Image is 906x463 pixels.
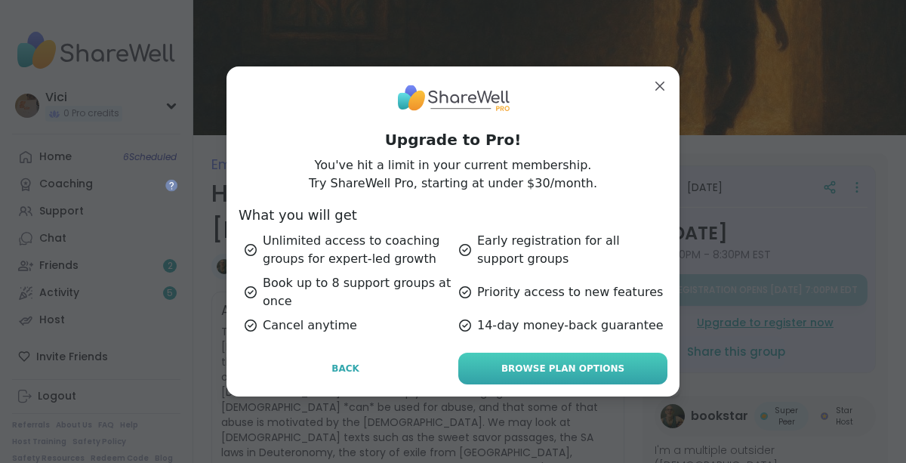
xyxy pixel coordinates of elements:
[239,129,667,150] h1: Upgrade to Pro!
[459,232,667,268] div: Early registration for all support groups
[239,205,667,226] h3: What you will get
[458,353,667,384] a: Browse Plan Options
[309,156,597,193] p: You've hit a limit in your current membership. Try ShareWell Pro, starting at under $30/month.
[396,79,510,117] img: ShareWell Logo
[239,353,452,384] button: Back
[245,274,453,310] div: Book up to 8 support groups at once
[165,179,177,191] iframe: Spotlight
[245,316,453,335] div: Cancel anytime
[459,274,667,310] div: Priority access to new features
[501,362,624,375] span: Browse Plan Options
[331,362,359,375] span: Back
[245,232,453,268] div: Unlimited access to coaching groups for expert-led growth
[459,316,667,335] div: 14-day money-back guarantee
